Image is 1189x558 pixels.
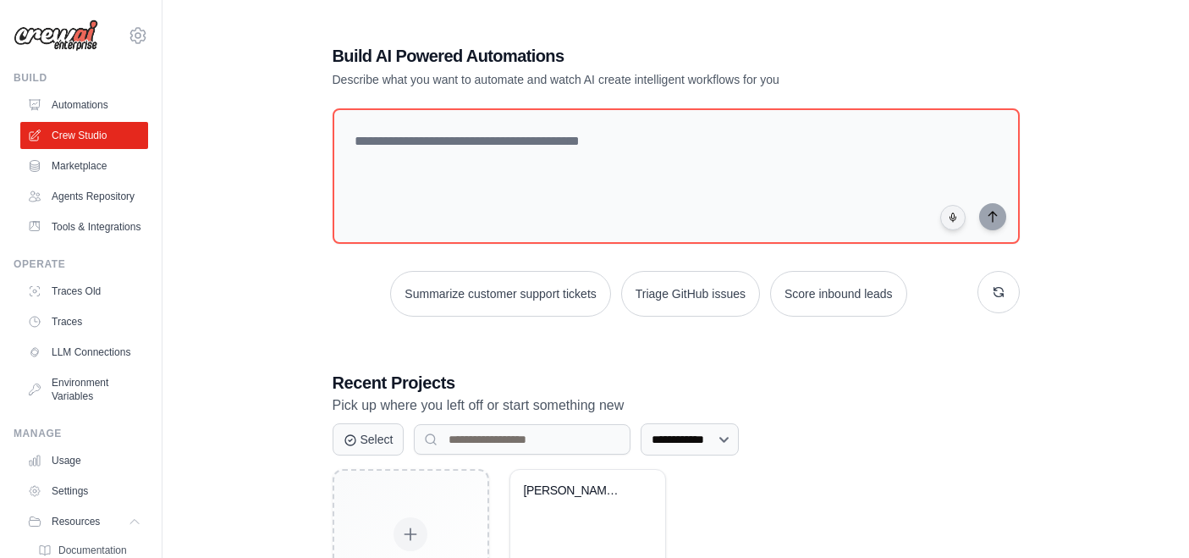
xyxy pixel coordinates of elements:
[20,122,148,149] a: Crew Studio
[20,478,148,505] a: Settings
[333,44,901,68] h1: Build AI Powered Automations
[58,544,127,557] span: Documentation
[1104,477,1189,558] iframe: Chat Widget
[20,447,148,474] a: Usage
[20,152,148,180] a: Marketplace
[14,71,148,85] div: Build
[333,71,901,88] p: Describe what you want to automate and watch AI create intelligent workflows for you
[333,395,1020,417] p: Pick up where you left off or start something new
[20,183,148,210] a: Agents Repository
[333,371,1020,395] h3: Recent Projects
[20,308,148,335] a: Traces
[770,271,907,317] button: Score inbound leads
[20,278,148,305] a: Traces Old
[20,213,148,240] a: Tools & Integrations
[20,508,148,535] button: Resources
[14,427,148,440] div: Manage
[20,91,148,119] a: Automations
[940,205,966,230] button: Click to speak your automation idea
[14,257,148,271] div: Operate
[20,369,148,410] a: Environment Variables
[977,271,1020,313] button: Get new suggestions
[333,423,405,456] button: Select
[621,271,760,317] button: Triage GitHub issues
[14,19,98,52] img: Logo
[20,339,148,366] a: LLM Connections
[52,515,100,528] span: Resources
[390,271,610,317] button: Summarize customer support tickets
[524,483,626,499] div: ASIMOV Chat Assistant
